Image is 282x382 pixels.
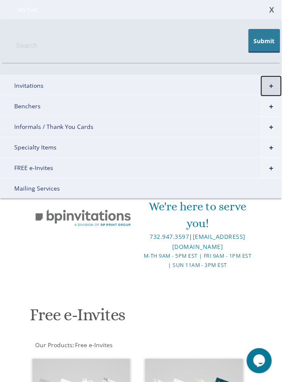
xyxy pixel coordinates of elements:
[172,233,246,251] a: [EMAIL_ADDRESS][DOMAIN_NAME]
[248,29,280,53] button: Submit
[75,341,113,349] span: Free e-Invites
[261,137,282,158] a: +
[142,199,254,232] div: We're here to serve you!
[142,232,254,252] div: |
[2,29,280,63] input: Search
[261,96,282,117] a: +
[150,233,189,241] a: 732.947.3597
[142,252,254,270] div: M-Th 9am - 5pm EST | Fri 9am - 1pm EST | Sun 11am - 3pm EST
[28,205,138,232] img: BP Invitation Loft
[261,117,282,138] a: +
[34,341,72,349] a: Our Products
[261,76,282,97] a: +
[28,341,254,350] div: :
[30,306,252,331] h1: Free e-Invites
[261,158,282,179] a: +
[74,341,113,349] a: Free e-Invites
[247,348,274,374] iframe: chat widget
